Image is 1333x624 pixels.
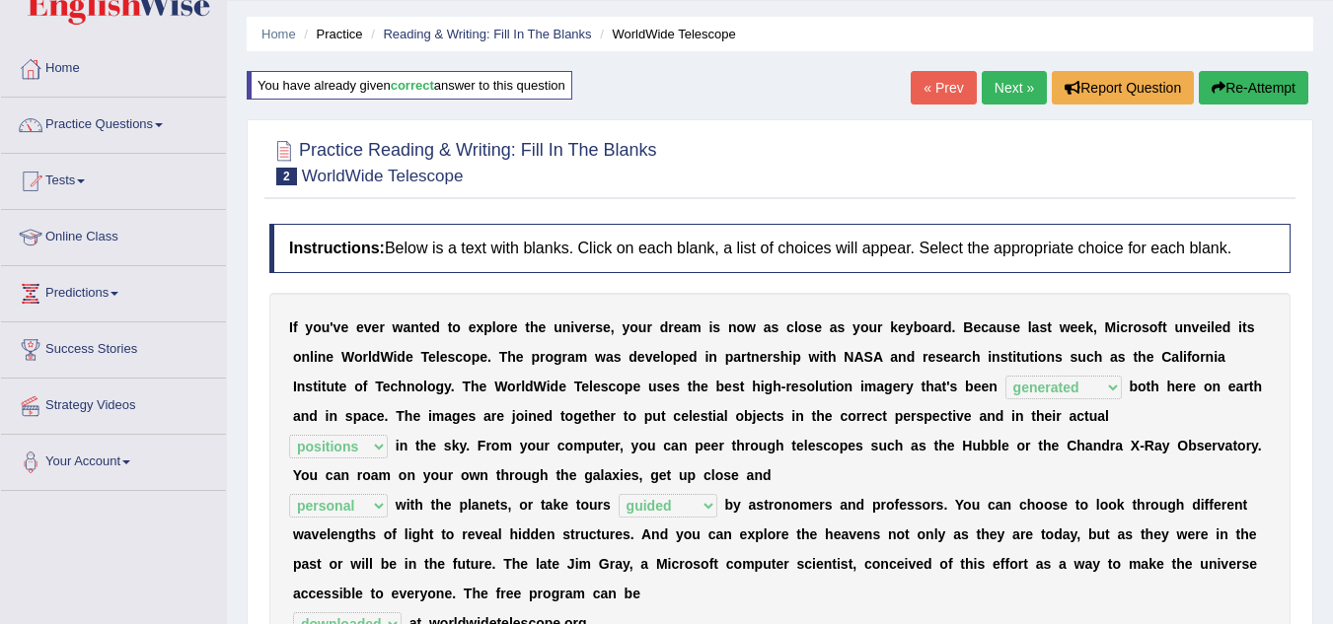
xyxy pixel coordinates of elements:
[330,319,333,335] b: '
[1192,349,1201,365] b: o
[963,319,973,335] b: B
[504,319,509,335] b: r
[463,349,472,365] b: o
[1071,319,1078,335] b: e
[664,379,672,394] b: e
[1077,319,1085,335] b: e
[393,349,397,365] b: i
[688,379,693,394] b: t
[625,379,633,394] b: p
[593,379,601,394] b: e
[562,349,567,365] b: r
[877,319,882,335] b: r
[622,319,629,335] b: y
[1179,349,1183,365] b: l
[660,349,664,365] b: l
[575,349,587,365] b: m
[1149,319,1158,335] b: o
[406,349,413,365] b: e
[1133,319,1142,335] b: o
[609,379,617,394] b: c
[525,379,534,394] b: d
[1118,349,1126,365] b: s
[767,349,772,365] b: r
[1028,319,1032,335] b: l
[914,319,923,335] b: b
[448,349,456,365] b: s
[322,379,327,394] b: t
[923,349,927,365] b: r
[313,379,318,394] b: t
[844,349,853,365] b: N
[276,168,297,185] span: 2
[689,319,701,335] b: m
[1052,71,1194,104] button: Report Question
[499,349,508,365] b: T
[629,319,638,335] b: o
[701,379,708,394] b: e
[668,319,673,335] b: r
[830,319,838,335] b: a
[852,319,860,335] b: y
[318,349,327,365] b: n
[716,379,725,394] b: b
[1174,319,1183,335] b: u
[372,349,381,365] b: d
[1047,319,1052,335] b: t
[570,319,574,335] b: i
[938,319,943,335] b: r
[539,319,547,335] b: e
[423,379,427,394] b: l
[540,349,545,365] b: r
[708,319,712,335] b: i
[293,319,298,335] b: f
[898,319,906,335] b: e
[314,349,318,365] b: i
[1,41,226,91] a: Home
[589,379,593,394] b: l
[471,379,480,394] b: h
[516,349,524,365] b: e
[1128,319,1133,335] b: r
[440,349,448,365] b: e
[614,349,622,365] b: s
[632,379,640,394] b: e
[745,319,756,335] b: w
[674,319,682,335] b: e
[1120,319,1128,335] b: c
[310,349,314,365] b: l
[1004,319,1012,335] b: s
[480,379,487,394] b: e
[1110,349,1118,365] b: a
[1199,71,1308,104] button: Re-Attempt
[1242,319,1247,335] b: t
[293,379,297,394] b: I
[823,349,828,365] b: t
[819,349,823,365] b: i
[562,319,571,335] b: n
[510,319,518,335] b: e
[567,349,575,365] b: a
[838,319,846,335] b: s
[404,319,411,335] b: a
[794,319,798,335] b: l
[788,349,792,365] b: i
[1142,319,1149,335] b: s
[724,379,732,394] b: e
[326,379,334,394] b: u
[935,349,943,365] b: s
[1,266,226,315] a: Predictions
[681,349,689,365] b: e
[1162,319,1167,335] b: t
[305,379,313,394] b: s
[1085,319,1093,335] b: k
[582,319,590,335] b: e
[952,319,956,335] b: .
[435,379,444,394] b: g
[1183,349,1187,365] b: i
[1147,349,1154,365] b: e
[1012,319,1020,335] b: e
[814,319,822,335] b: e
[530,319,539,335] b: h
[339,379,347,394] b: e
